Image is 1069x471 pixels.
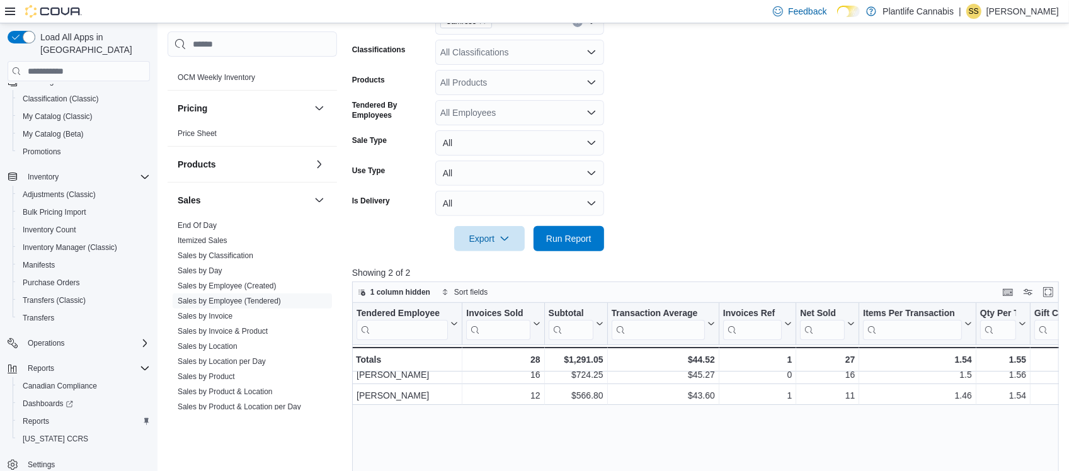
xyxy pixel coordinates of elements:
[178,387,273,397] span: Sales by Product & Location
[980,367,1026,382] div: 1.56
[357,308,448,320] div: Tendered Employee
[863,308,972,340] button: Items Per Transaction
[178,102,207,115] h3: Pricing
[13,239,155,256] button: Inventory Manager (Classic)
[178,356,266,366] span: Sales by Location per Day
[178,129,217,138] a: Price Sheet
[611,308,714,340] button: Transaction Average
[357,308,448,340] div: Tendered Employee
[548,352,603,367] div: $1,291.05
[3,334,155,352] button: Operations
[178,158,309,171] button: Products
[837,6,860,17] input: Dark Mode
[611,308,704,340] div: Transaction Average
[23,336,70,351] button: Operations
[23,94,99,104] span: Classification (Classic)
[23,361,150,376] span: Reports
[18,240,122,255] a: Inventory Manager (Classic)
[23,399,73,409] span: Dashboards
[3,168,155,186] button: Inventory
[178,281,277,290] a: Sales by Employee (Created)
[883,4,954,19] p: Plantlife Cannabis
[178,312,232,321] a: Sales by Invoice
[611,367,714,382] div: $45.27
[18,378,150,394] span: Canadian Compliance
[178,251,253,260] a: Sales by Classification
[356,352,458,367] div: Totals
[548,308,603,340] button: Subtotal
[178,402,301,412] span: Sales by Product & Location per Day
[23,207,86,217] span: Bulk Pricing Import
[28,172,59,182] span: Inventory
[723,308,782,340] div: Invoices Ref
[723,367,792,382] div: 0
[466,308,530,320] div: Invoices Sold
[13,274,155,292] button: Purchase Orders
[18,109,150,124] span: My Catalog (Classic)
[13,108,155,125] button: My Catalog (Classic)
[178,220,217,230] span: End Of Day
[178,402,301,411] a: Sales by Product & Location per Day
[959,4,961,19] p: |
[178,158,216,171] h3: Products
[178,266,222,276] span: Sales by Day
[13,203,155,221] button: Bulk Pricing Import
[178,311,232,321] span: Sales by Invoice
[312,157,327,172] button: Products
[13,309,155,327] button: Transfers
[800,308,845,320] div: Net Sold
[18,127,89,142] a: My Catalog (Beta)
[723,352,792,367] div: 1
[178,372,235,381] a: Sales by Product
[18,222,81,237] a: Inventory Count
[23,278,80,288] span: Purchase Orders
[723,308,782,320] div: Invoices Ref
[312,193,327,208] button: Sales
[611,388,714,403] div: $43.60
[800,308,845,340] div: Net Sold
[863,308,962,340] div: Items Per Transaction
[13,186,155,203] button: Adjustments (Classic)
[178,251,253,261] span: Sales by Classification
[23,416,49,426] span: Reports
[586,77,597,88] button: Open list of options
[13,377,155,395] button: Canadian Compliance
[1041,285,1056,300] button: Enter fullscreen
[370,287,430,297] span: 1 column hidden
[23,361,59,376] button: Reports
[435,130,604,156] button: All
[178,372,235,382] span: Sales by Product
[168,218,337,434] div: Sales
[18,205,91,220] a: Bulk Pricing Import
[23,313,54,323] span: Transfers
[178,102,309,115] button: Pricing
[357,367,458,382] div: [PERSON_NAME]
[178,72,255,82] span: OCM Weekly Inventory
[178,281,277,291] span: Sales by Employee (Created)
[352,45,406,55] label: Classifications
[18,91,104,106] a: Classification (Classic)
[352,266,1066,279] p: Showing 2 of 2
[437,285,493,300] button: Sort fields
[178,387,273,396] a: Sales by Product & Location
[178,297,281,305] a: Sales by Employee (Tendered)
[586,47,597,57] button: Open list of options
[454,226,525,251] button: Export
[13,412,155,430] button: Reports
[178,326,268,336] span: Sales by Invoice & Product
[454,287,488,297] span: Sort fields
[178,266,222,275] a: Sales by Day
[178,357,266,366] a: Sales by Location per Day
[18,222,150,237] span: Inventory Count
[23,260,55,270] span: Manifests
[18,187,150,202] span: Adjustments (Classic)
[28,460,55,470] span: Settings
[980,388,1026,403] div: 1.54
[352,100,430,120] label: Tendered By Employees
[435,161,604,186] button: All
[13,256,155,274] button: Manifests
[357,388,458,403] div: [PERSON_NAME]
[800,388,855,403] div: 11
[178,128,217,139] span: Price Sheet
[18,109,98,124] a: My Catalog (Classic)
